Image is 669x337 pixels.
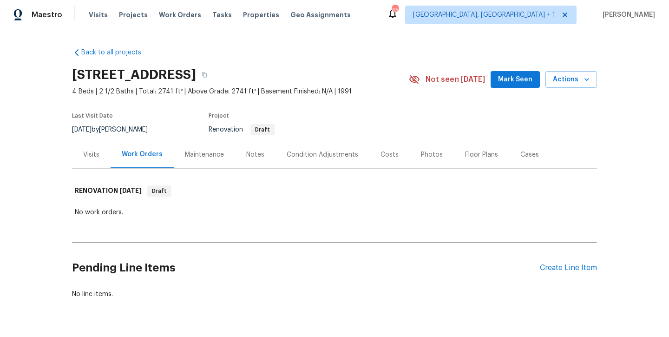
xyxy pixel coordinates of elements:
button: Actions [545,71,597,88]
div: by [PERSON_NAME] [72,124,159,135]
span: Work Orders [159,10,201,20]
h6: RENOVATION [75,185,142,197]
div: Cases [520,150,539,159]
div: Photos [421,150,443,159]
div: No work orders. [75,208,594,217]
span: Last Visit Date [72,113,113,119]
div: RENOVATION [DATE]Draft [72,176,597,206]
button: Mark Seen [491,71,540,88]
span: Actions [553,74,590,86]
h2: Pending Line Items [72,246,540,290]
div: Costs [380,150,399,159]
div: Floor Plans [465,150,498,159]
span: [PERSON_NAME] [599,10,655,20]
a: Back to all projects [72,48,161,57]
span: Not seen [DATE] [426,75,485,84]
span: 4 Beds | 2 1/2 Baths | Total: 2741 ft² | Above Grade: 2741 ft² | Basement Finished: N/A | 1991 [72,87,409,96]
span: Project [209,113,229,119]
span: Visits [89,10,108,20]
span: Projects [119,10,148,20]
span: Tasks [212,12,232,18]
span: Geo Assignments [290,10,351,20]
span: [DATE] [119,187,142,194]
span: Mark Seen [498,74,532,86]
span: [DATE] [72,126,92,133]
div: Condition Adjustments [287,150,358,159]
div: Maintenance [185,150,224,159]
span: Renovation [209,126,275,133]
div: 45 [392,6,398,15]
h2: [STREET_ADDRESS] [72,70,196,79]
span: Draft [251,127,274,132]
div: Create Line Item [540,264,597,272]
span: [GEOGRAPHIC_DATA], [GEOGRAPHIC_DATA] + 1 [413,10,555,20]
div: Visits [83,150,99,159]
span: Draft [148,186,171,196]
div: No line items. [72,290,597,299]
div: Notes [246,150,264,159]
span: Properties [243,10,279,20]
div: Work Orders [122,150,163,159]
span: Maestro [32,10,62,20]
button: Copy Address [196,66,213,83]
